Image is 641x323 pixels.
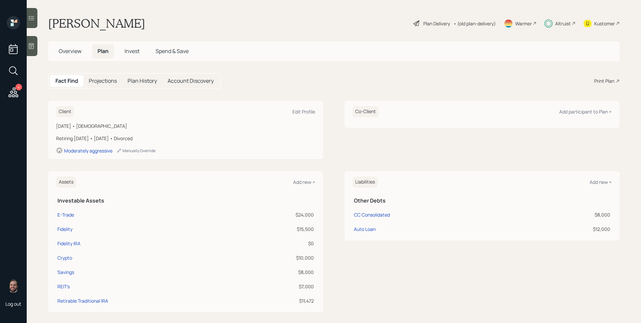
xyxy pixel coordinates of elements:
[56,177,76,188] h6: Assets
[57,198,314,204] h5: Investable Assets
[64,147,113,154] div: Moderately aggressive
[89,78,117,84] h5: Projections
[56,122,315,129] div: [DATE] • [DEMOGRAPHIC_DATA]
[57,211,74,218] div: E-Trade
[56,135,315,142] div: Retiring [DATE] • [DATE] • Divorced
[353,106,379,117] h6: Co-Client
[57,283,70,290] div: REIT's
[243,211,314,218] div: $24,000
[524,211,610,218] div: $8,000
[354,198,610,204] h5: Other Debts
[5,301,21,307] div: Log out
[243,226,314,233] div: $15,500
[59,47,81,55] span: Overview
[168,78,214,84] h5: Account Discovery
[293,179,315,185] div: Add new +
[524,226,610,233] div: $12,000
[590,179,612,185] div: Add new +
[57,254,72,261] div: Crypto
[57,226,72,233] div: Fidelity
[555,20,571,27] div: Altruist
[243,283,314,290] div: $7,000
[559,108,612,115] div: Add participant to Plan +
[515,20,532,27] div: Warmer
[453,20,496,27] div: • (old plan-delivery)
[594,77,614,84] div: Print Plan
[57,297,108,304] div: Retirable Traditional IRA
[156,47,189,55] span: Spend & Save
[125,47,140,55] span: Invest
[594,20,615,27] div: Kustomer
[56,106,74,117] h6: Client
[354,226,376,233] div: Auto Loan
[55,78,78,84] h5: Fact Find
[243,240,314,247] div: $0
[243,254,314,261] div: $10,000
[243,297,314,304] div: $11,472
[57,240,80,247] div: Fidelity IRA
[243,269,314,276] div: $8,000
[353,177,378,188] h6: Liabilities
[292,108,315,115] div: Edit Profile
[117,148,156,153] div: Manually Override
[128,78,157,84] h5: Plan History
[57,269,74,276] div: Savings
[423,20,450,27] div: Plan Delivery
[354,211,390,218] div: CC Consolidated
[15,84,22,90] div: 4
[7,279,20,293] img: james-distasi-headshot.png
[97,47,109,55] span: Plan
[48,16,145,31] h1: [PERSON_NAME]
